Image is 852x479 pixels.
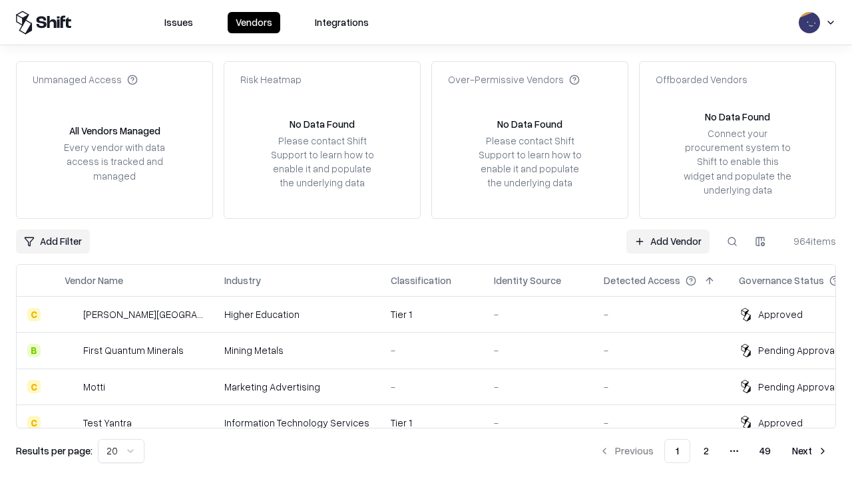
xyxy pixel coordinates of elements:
[783,234,836,248] div: 964 items
[224,343,369,357] div: Mining Metals
[33,73,138,86] div: Unmanaged Access
[224,380,369,394] div: Marketing Advertising
[448,73,580,86] div: Over-Permissive Vendors
[604,343,718,357] div: -
[27,380,41,393] div: C
[83,380,105,394] div: Motti
[656,73,747,86] div: Offboarded Vendors
[65,416,78,429] img: Test Yantra
[83,416,132,430] div: Test Yantra
[16,230,90,253] button: Add Filter
[494,343,582,357] div: -
[224,307,369,321] div: Higher Education
[391,307,473,321] div: Tier 1
[693,439,720,463] button: 2
[27,416,41,429] div: C
[240,73,302,86] div: Risk Heatmap
[224,416,369,430] div: Information Technology Services
[758,380,837,394] div: Pending Approval
[494,307,582,321] div: -
[391,343,473,357] div: -
[749,439,781,463] button: 49
[494,416,582,430] div: -
[156,12,201,33] button: Issues
[604,307,718,321] div: -
[16,444,93,458] p: Results per page:
[497,117,562,131] div: No Data Found
[758,416,803,430] div: Approved
[59,140,170,182] div: Every vendor with data access is tracked and managed
[784,439,836,463] button: Next
[27,344,41,357] div: B
[290,117,355,131] div: No Data Found
[494,380,582,394] div: -
[604,380,718,394] div: -
[391,416,473,430] div: Tier 1
[228,12,280,33] button: Vendors
[69,124,160,138] div: All Vendors Managed
[307,12,377,33] button: Integrations
[682,126,793,197] div: Connect your procurement system to Shift to enable this widget and populate the underlying data
[758,307,803,321] div: Approved
[391,273,451,287] div: Classification
[494,273,561,287] div: Identity Source
[65,273,123,287] div: Vendor Name
[65,344,78,357] img: First Quantum Minerals
[267,134,377,190] div: Please contact Shift Support to learn how to enable it and populate the underlying data
[27,308,41,321] div: C
[591,439,836,463] nav: pagination
[604,273,680,287] div: Detected Access
[739,273,824,287] div: Governance Status
[758,343,837,357] div: Pending Approval
[475,134,585,190] div: Please contact Shift Support to learn how to enable it and populate the underlying data
[604,416,718,430] div: -
[65,308,78,321] img: Reichman University
[664,439,690,463] button: 1
[626,230,710,253] a: Add Vendor
[83,307,203,321] div: [PERSON_NAME][GEOGRAPHIC_DATA]
[224,273,261,287] div: Industry
[391,380,473,394] div: -
[705,110,770,124] div: No Data Found
[83,343,184,357] div: First Quantum Minerals
[65,380,78,393] img: Motti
